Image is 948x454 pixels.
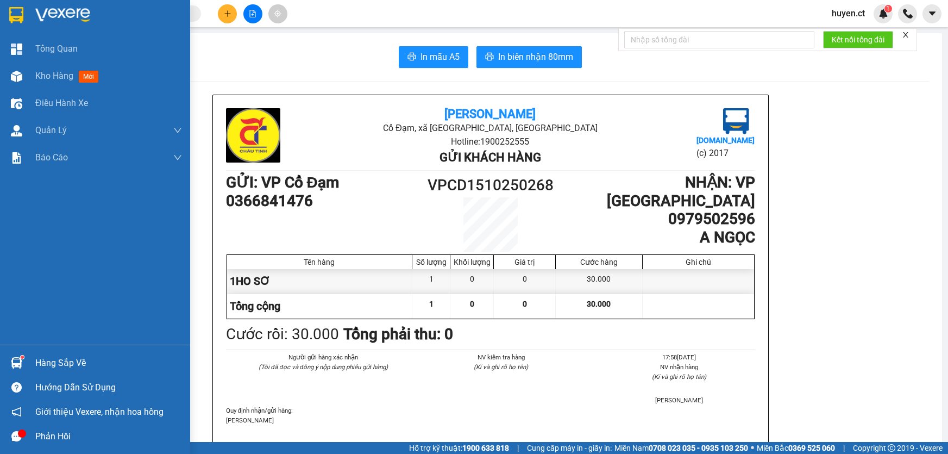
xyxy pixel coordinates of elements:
[462,444,509,452] strong: 1900 633 818
[587,300,611,308] span: 30.000
[645,258,751,266] div: Ghi chú
[922,4,941,23] button: caret-down
[230,258,410,266] div: Tên hàng
[11,382,22,393] span: question-circle
[314,121,667,135] li: Cổ Đạm, xã [GEOGRAPHIC_DATA], [GEOGRAPHIC_DATA]
[79,71,98,83] span: mới
[476,46,582,68] button: printerIn biên nhận 80mm
[314,135,667,148] li: Hotline: 1900252555
[614,442,748,454] span: Miền Nam
[832,34,884,46] span: Kết nối tổng đài
[523,300,527,308] span: 0
[412,269,450,294] div: 1
[407,52,416,63] span: printer
[603,362,755,372] li: NV nhận hàng
[888,444,895,452] span: copyright
[415,258,447,266] div: Số lượng
[11,357,22,369] img: warehouse-icon
[409,442,509,454] span: Hỗ trợ kỹ thuật:
[440,151,541,164] b: Gửi khách hàng
[556,228,755,247] h1: A NGỌC
[556,210,755,228] h1: 0979502596
[474,363,528,371] i: (Kí và ghi rõ họ tên)
[444,107,536,121] b: [PERSON_NAME]
[399,46,468,68] button: printerIn mẫu A5
[226,173,339,191] b: GỬI : VP Cổ Đạm
[757,442,835,454] span: Miền Bắc
[21,356,24,359] sup: 1
[226,192,424,210] h1: 0366841476
[424,173,557,197] h1: VPCD1510250268
[248,352,399,362] li: Người gửi hàng xác nhận
[224,10,231,17] span: plus
[11,152,22,164] img: solution-icon
[429,300,434,308] span: 1
[450,269,494,294] div: 0
[11,125,22,136] img: warehouse-icon
[927,9,937,18] span: caret-down
[35,151,68,164] span: Báo cáo
[249,10,256,17] span: file-add
[652,373,706,381] i: (Kí và ghi rõ họ tên)
[886,5,890,13] span: 1
[11,431,22,441] span: message
[470,300,474,308] span: 0
[902,31,909,39] span: close
[173,126,182,135] span: down
[788,444,835,452] strong: 0369 525 060
[607,173,755,210] b: NHẬN : VP [GEOGRAPHIC_DATA]
[494,269,556,294] div: 0
[843,442,845,454] span: |
[696,136,755,145] b: [DOMAIN_NAME]
[420,50,460,64] span: In mẫu A5
[35,96,88,110] span: Điều hành xe
[823,7,874,20] span: huyen.ct
[226,322,339,346] div: Cước rồi : 30.000
[35,123,67,137] span: Quản Lý
[274,10,281,17] span: aim
[723,108,749,134] img: logo.jpg
[227,269,413,294] div: 1HO SƠ
[517,442,519,454] span: |
[268,4,287,23] button: aim
[751,446,754,450] span: ⚪️
[425,352,577,362] li: NV kiểm tra hàng
[35,380,182,396] div: Hướng dẫn sử dụng
[556,269,642,294] div: 30.000
[35,355,182,371] div: Hàng sắp về
[230,300,280,313] span: Tổng cộng
[11,98,22,109] img: warehouse-icon
[903,9,913,18] img: phone-icon
[226,108,280,163] img: logo.jpg
[603,352,755,362] li: 17:58[DATE]
[35,405,164,419] span: Giới thiệu Vexere, nhận hoa hồng
[218,4,237,23] button: plus
[558,258,639,266] div: Cước hàng
[878,9,888,18] img: icon-new-feature
[343,325,453,343] b: Tổng phải thu: 0
[11,71,22,82] img: warehouse-icon
[173,153,182,162] span: down
[884,5,892,13] sup: 1
[823,31,893,48] button: Kết nối tổng đài
[527,442,612,454] span: Cung cấp máy in - giấy in:
[226,406,755,425] div: Quy định nhận/gửi hàng :
[259,363,388,371] i: (Tôi đã đọc và đồng ý nộp dung phiếu gửi hàng)
[485,52,494,63] span: printer
[11,407,22,417] span: notification
[497,258,553,266] div: Giá trị
[624,31,814,48] input: Nhập số tổng đài
[453,258,491,266] div: Khối lượng
[498,50,573,64] span: In biên nhận 80mm
[9,7,23,23] img: logo-vxr
[649,444,748,452] strong: 0708 023 035 - 0935 103 250
[696,146,755,160] li: (c) 2017
[35,71,73,81] span: Kho hàng
[35,428,182,445] div: Phản hồi
[603,395,755,405] li: [PERSON_NAME]
[11,43,22,55] img: dashboard-icon
[226,415,755,425] p: [PERSON_NAME]
[35,42,78,55] span: Tổng Quan
[243,4,262,23] button: file-add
